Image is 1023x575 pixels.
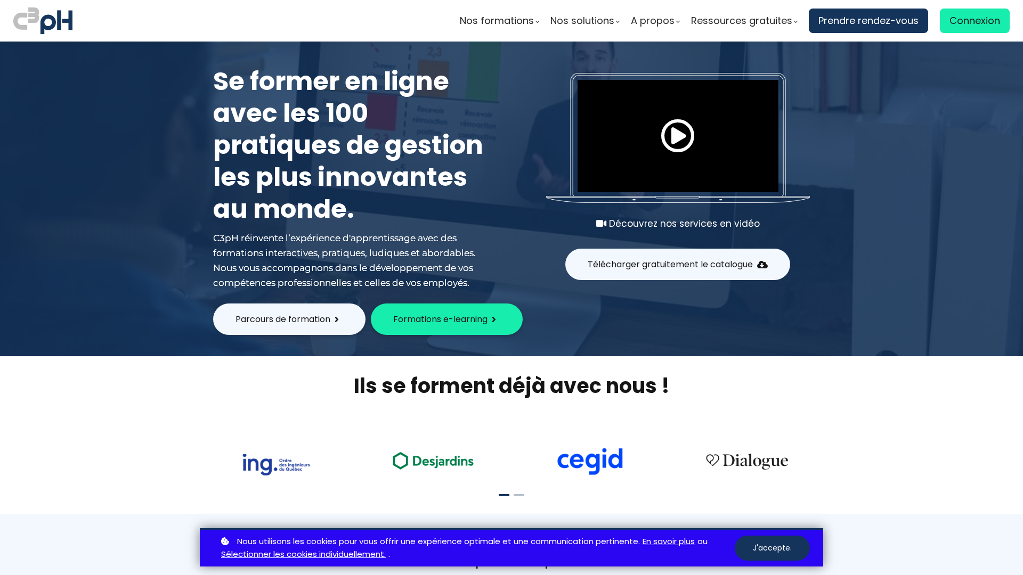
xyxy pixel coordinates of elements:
img: 4cbfeea6ce3138713587aabb8dcf64fe.png [699,447,795,475]
span: Nous utilisons les cookies pour vous offrir une expérience optimale et une communication pertinente. [237,535,640,548]
button: Télécharger gratuitement le catalogue [565,249,790,280]
span: A propos [631,13,675,29]
img: logo C3PH [13,5,72,36]
span: Nos formations [460,13,534,29]
span: Nos solutions [550,13,614,29]
span: Connexion [949,13,1000,29]
button: Formations e-learning [371,303,523,335]
span: Ressources gratuites [691,13,792,29]
h2: Ils se forment déjà avec nous ! [200,372,823,399]
img: cdf238afa6e766054af0b3fe9d0794df.png [556,448,624,475]
button: Parcours de formation [213,303,366,335]
button: J'accepte. [735,536,810,561]
img: ea49a208ccc4d6e7deb170dc1c457f3b.png [385,446,481,475]
a: Prendre rendez-vous [809,9,928,33]
h1: Se former en ligne avec les 100 pratiques de gestion les plus innovantes au monde. [213,65,490,225]
span: Formations e-learning [393,313,488,326]
a: Connexion [940,9,1010,33]
div: Découvrez nos services en vidéo [546,216,810,231]
span: Prendre rendez-vous [818,13,919,29]
span: Parcours de formation [236,313,330,326]
a: En savoir plus [643,535,695,548]
div: C3pH réinvente l’expérience d'apprentissage avec des formations interactives, pratiques, ludiques... [213,231,490,290]
span: Télécharger gratuitement le catalogue [588,258,753,271]
p: ou . [218,535,735,562]
img: 73f878ca33ad2a469052bbe3fa4fd140.png [242,454,310,475]
a: Sélectionner les cookies individuellement. [221,548,386,561]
